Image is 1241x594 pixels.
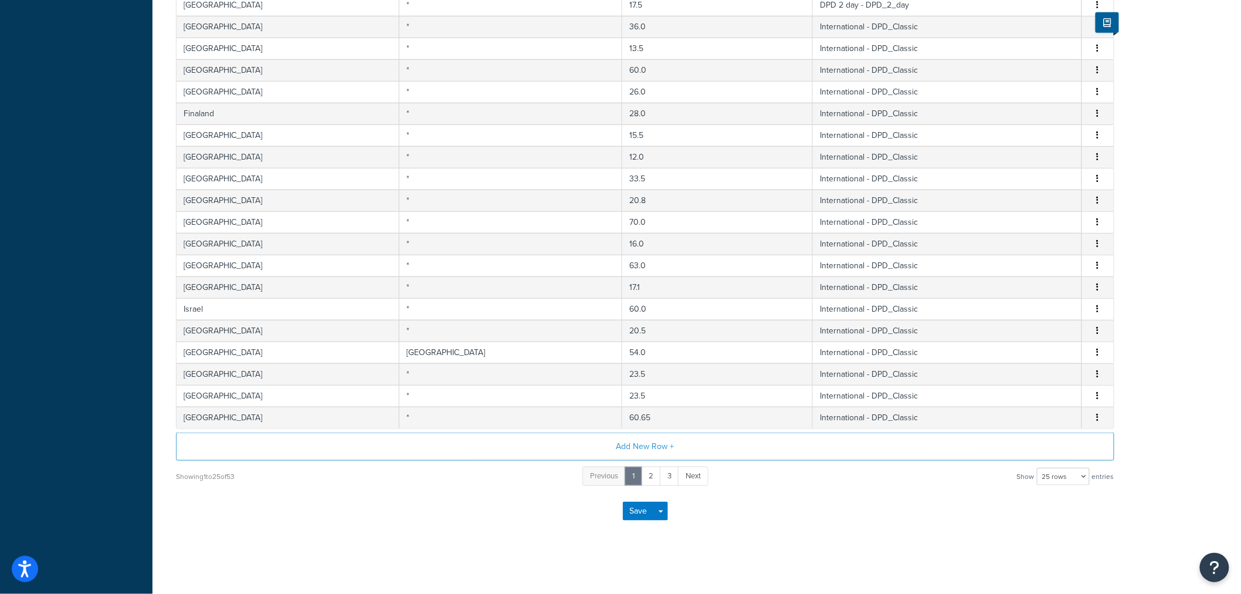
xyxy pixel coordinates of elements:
button: Save [623,502,655,521]
a: Next [678,467,708,486]
td: 17.1 [622,276,813,298]
td: International - DPD_Classic [813,81,1082,103]
td: International - DPD_Classic [813,16,1082,38]
td: 23.5 [622,363,813,385]
td: Israel [177,298,399,320]
td: International - DPD_Classic [813,103,1082,124]
a: Previous [582,467,626,486]
td: [GEOGRAPHIC_DATA] [177,385,399,407]
td: International - DPD_Classic [813,146,1082,168]
td: 36.0 [622,16,813,38]
td: 33.5 [622,168,813,190]
td: [GEOGRAPHIC_DATA] [177,16,399,38]
td: [GEOGRAPHIC_DATA] [177,190,399,211]
td: [GEOGRAPHIC_DATA] [177,211,399,233]
td: International - DPD_Classic [813,255,1082,276]
td: 60.65 [622,407,813,428]
td: International - DPD_Classic [813,298,1082,320]
td: International - DPD_Classic [813,342,1082,363]
td: [GEOGRAPHIC_DATA] [177,255,399,276]
button: Add New Row + [176,433,1114,461]
td: [GEOGRAPHIC_DATA] [177,146,399,168]
span: entries [1092,468,1114,485]
td: 15.5 [622,124,813,146]
td: [GEOGRAPHIC_DATA] [177,81,399,103]
span: Previous [590,470,618,481]
td: International - DPD_Classic [813,59,1082,81]
td: [GEOGRAPHIC_DATA] [177,342,399,363]
a: 2 [641,467,661,486]
td: International - DPD_Classic [813,233,1082,255]
td: 12.0 [622,146,813,168]
td: 20.5 [622,320,813,342]
td: International - DPD_Classic [813,276,1082,298]
td: International - DPD_Classic [813,211,1082,233]
td: [GEOGRAPHIC_DATA] [177,320,399,342]
span: Next [686,470,701,481]
td: 13.5 [622,38,813,59]
a: 3 [660,467,679,486]
td: Finaland [177,103,399,124]
td: 20.8 [622,190,813,211]
td: International - DPD_Classic [813,385,1082,407]
td: [GEOGRAPHIC_DATA] [177,407,399,428]
td: [GEOGRAPHIC_DATA] [177,38,399,59]
td: International - DPD_Classic [813,407,1082,428]
td: [GEOGRAPHIC_DATA] [177,124,399,146]
td: International - DPD_Classic [813,38,1082,59]
td: 26.0 [622,81,813,103]
td: 28.0 [622,103,813,124]
td: [GEOGRAPHIC_DATA] [177,233,399,255]
td: 60.0 [622,59,813,81]
td: International - DPD_Classic [813,320,1082,342]
td: [GEOGRAPHIC_DATA] [399,342,622,363]
td: [GEOGRAPHIC_DATA] [177,168,399,190]
td: International - DPD_Classic [813,168,1082,190]
button: Show Help Docs [1096,12,1119,33]
td: [GEOGRAPHIC_DATA] [177,363,399,385]
div: Showing 1 to 25 of 53 [176,468,235,485]
td: 60.0 [622,298,813,320]
td: 23.5 [622,385,813,407]
td: [GEOGRAPHIC_DATA] [177,59,399,81]
td: 63.0 [622,255,813,276]
td: International - DPD_Classic [813,124,1082,146]
a: 1 [625,467,642,486]
td: 54.0 [622,342,813,363]
span: Show [1017,468,1035,485]
td: 16.0 [622,233,813,255]
button: Open Resource Center [1200,553,1229,582]
td: International - DPD_Classic [813,190,1082,211]
td: [GEOGRAPHIC_DATA] [177,276,399,298]
td: International - DPD_Classic [813,363,1082,385]
td: 70.0 [622,211,813,233]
